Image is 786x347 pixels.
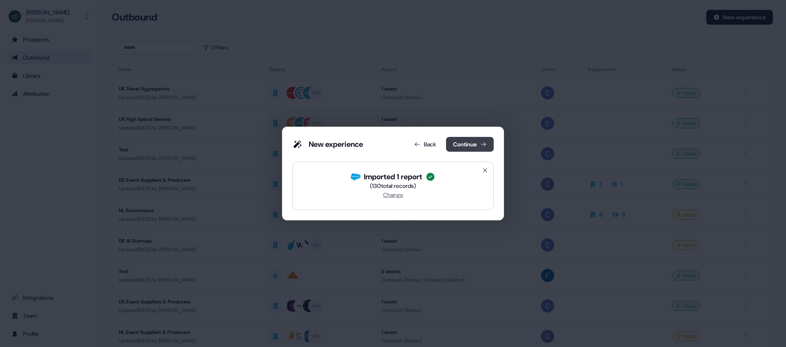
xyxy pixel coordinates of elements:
[364,172,422,182] div: Imported
[480,165,490,175] button: clear
[309,139,363,149] div: New experience
[407,137,443,152] button: Back
[383,191,403,199] span: Change
[383,190,403,200] button: Change
[370,182,416,190] div: ( 130 total records)
[397,172,422,182] b: 1 report
[446,137,494,152] button: Continue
